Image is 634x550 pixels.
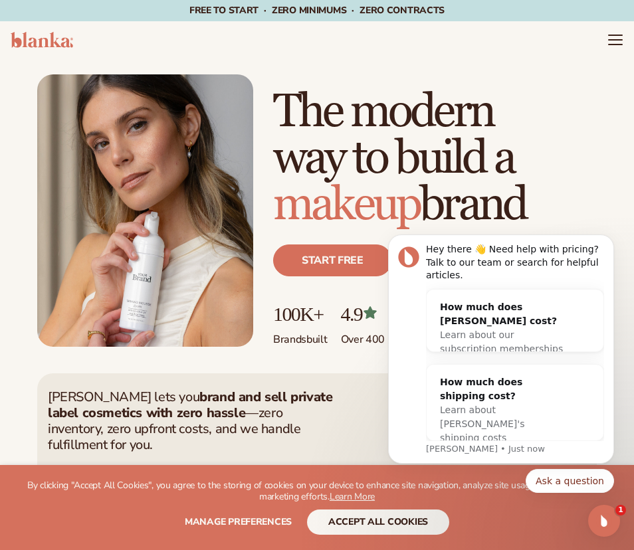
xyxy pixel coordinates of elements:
span: Free to start · ZERO minimums · ZERO contracts [189,4,445,17]
strong: brand and sell private label cosmetics with zero hassle [48,388,332,422]
a: Learn More [330,490,375,503]
button: Manage preferences [185,509,292,535]
h1: The modern way to build a brand [273,89,597,229]
iframe: Intercom live chat [588,505,620,537]
img: logo [11,32,73,48]
span: Manage preferences [185,515,292,528]
p: 100K+ [273,303,328,325]
p: Over 400 reviews [341,325,425,347]
span: 1 [615,505,626,515]
span: makeup [273,177,419,233]
p: By clicking "Accept All Cookies", you agree to the storing of cookies on your device to enhance s... [27,480,607,503]
p: [PERSON_NAME] lets you —zero inventory, zero upfront costs, and we handle fulfillment for you. [48,389,334,453]
a: Start free [273,244,392,276]
p: Brands built [273,325,328,347]
button: accept all cookies [307,509,449,535]
iframe: Intercom notifications message [368,204,634,514]
img: Female holding tanning mousse. [37,74,253,347]
summary: Menu [607,32,623,48]
p: 4.9 [341,303,425,325]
